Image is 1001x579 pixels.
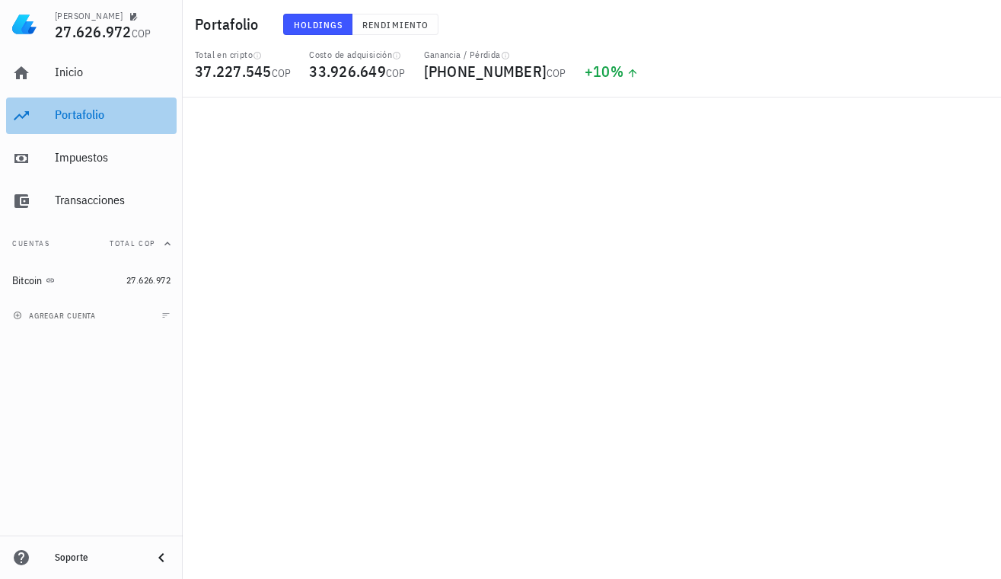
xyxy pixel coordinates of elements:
[968,12,992,37] div: avatar
[55,193,171,207] div: Transacciones
[6,226,177,262] button: CuentasTotal COP
[6,140,177,177] a: Impuestos
[272,66,292,80] span: COP
[352,14,438,35] button: Rendimiento
[9,308,103,323] button: agregar cuenta
[55,65,171,79] div: Inicio
[132,27,151,40] span: COP
[610,61,623,82] span: %
[6,55,177,91] a: Inicio
[386,66,406,80] span: COP
[6,183,177,219] a: Transacciones
[547,66,566,80] span: COP
[6,98,177,134] a: Portafolio
[195,49,291,61] div: Total en cripto
[309,61,386,82] span: 33.926.649
[16,311,96,321] span: agregar cuenta
[585,64,639,79] div: +10
[424,61,547,82] span: [PHONE_NUMBER]
[6,262,177,299] a: Bitcoin 27.626.972
[309,49,405,61] div: Costo de adquisición
[283,14,353,35] button: Holdings
[55,10,123,22] div: [PERSON_NAME]
[195,12,265,37] h1: Portafolio
[55,552,140,564] div: Soporte
[55,107,171,122] div: Portafolio
[362,19,429,30] span: Rendimiento
[424,49,566,61] div: Ganancia / Pérdida
[12,274,43,287] div: Bitcoin
[55,150,171,165] div: Impuestos
[126,274,171,286] span: 27.626.972
[195,61,272,82] span: 37.227.545
[55,21,132,42] span: 27.626.972
[12,12,37,37] img: LedgiFi
[110,238,155,248] span: Total COP
[293,19,343,30] span: Holdings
